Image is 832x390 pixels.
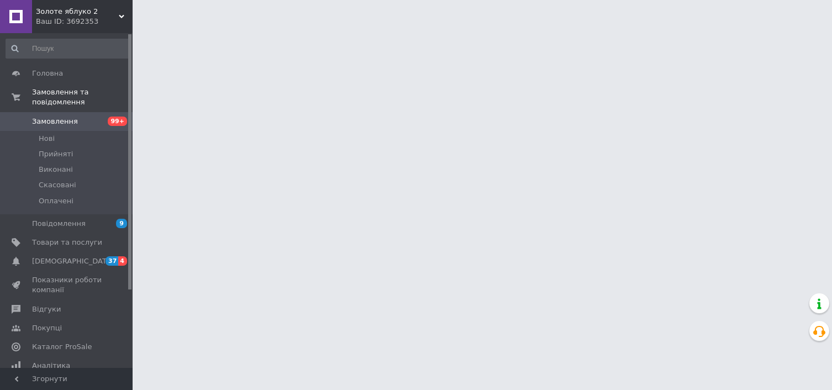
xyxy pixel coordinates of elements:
span: 99+ [108,117,127,126]
input: Пошук [6,39,130,59]
span: Головна [32,68,63,78]
div: Ваш ID: 3692353 [36,17,133,27]
span: Каталог ProSale [32,342,92,352]
span: Показники роботи компанії [32,275,102,295]
span: Золоте яблуко 2 [36,7,119,17]
span: 4 [118,256,127,266]
span: Покупці [32,323,62,333]
span: Відгуки [32,304,61,314]
span: Оплачені [39,196,73,206]
span: Нові [39,134,55,144]
span: Скасовані [39,180,76,190]
span: Виконані [39,165,73,175]
span: 37 [106,256,118,266]
span: Замовлення [32,117,78,127]
span: Товари та послуги [32,238,102,247]
span: Прийняті [39,149,73,159]
span: 9 [116,219,127,228]
span: Замовлення та повідомлення [32,87,133,107]
span: [DEMOGRAPHIC_DATA] [32,256,114,266]
span: Повідомлення [32,219,86,229]
span: Аналітика [32,361,70,371]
